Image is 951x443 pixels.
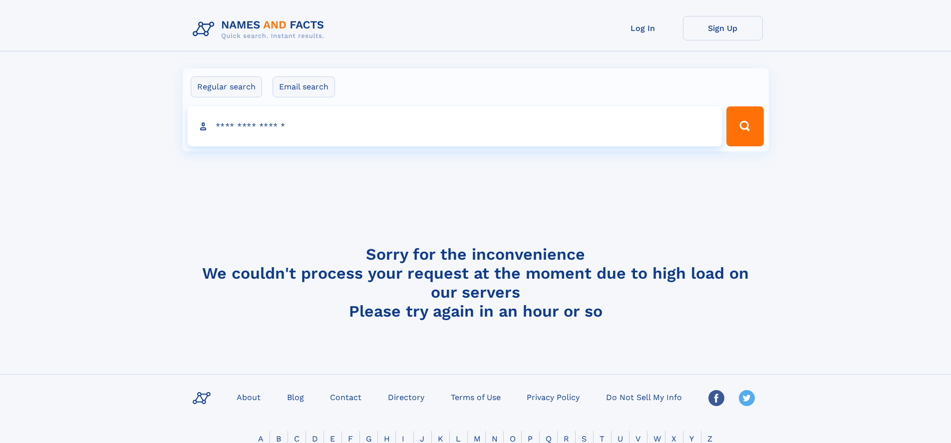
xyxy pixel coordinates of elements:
a: Terms of Use [447,390,505,404]
img: Logo Names and Facts [189,16,332,43]
a: Blog [283,390,308,404]
a: About [233,390,265,404]
label: Regular search [191,76,262,97]
a: Directory [384,390,428,404]
a: Do Not Sell My Info [602,390,686,404]
img: Twitter [739,390,755,406]
a: Contact [326,390,365,404]
a: Privacy Policy [523,390,584,404]
label: Email search [273,76,335,97]
input: search input [188,106,722,146]
img: Facebook [708,390,724,406]
a: Sign Up [683,16,763,40]
button: Search Button [726,106,763,146]
h4: Sorry for the inconvenience We couldn't process your request at the moment due to high load on ou... [189,245,763,321]
a: Log In [603,16,683,40]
